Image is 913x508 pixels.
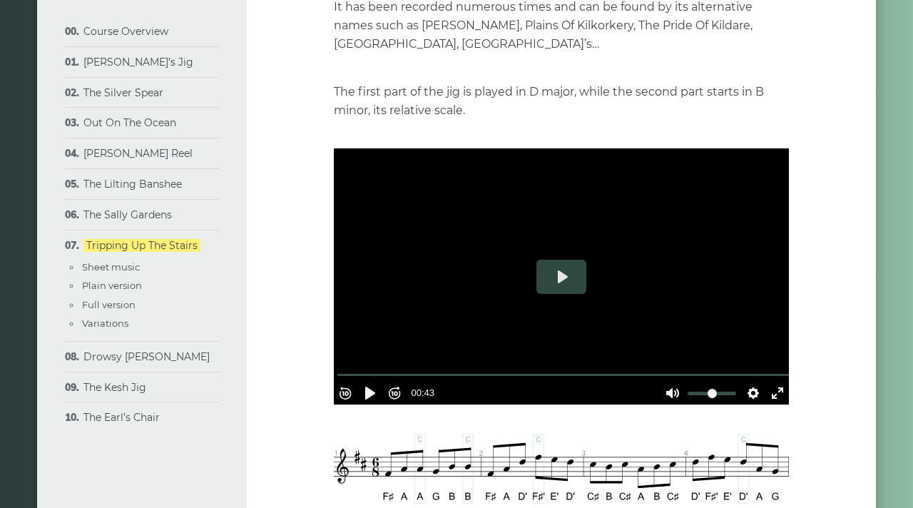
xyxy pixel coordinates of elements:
a: Plain version [82,280,142,291]
a: The Sally Gardens [83,208,172,221]
p: The first part of the jig is played in D major, while the second part starts in B minor, its rela... [334,83,789,120]
a: The Earl’s Chair [83,411,160,424]
a: Drowsy [PERSON_NAME] [83,350,210,363]
a: Full version [82,299,136,310]
a: Tripping Up The Stairs [83,239,200,252]
a: The Kesh Jig [83,381,146,394]
a: The Silver Spear [83,86,163,99]
a: Out On The Ocean [83,116,176,129]
a: [PERSON_NAME] Reel [83,147,193,160]
a: The Lilting Banshee [83,178,182,190]
a: [PERSON_NAME]’s Jig [83,56,193,68]
a: Sheet music [82,261,140,273]
a: Course Overview [83,25,168,38]
a: Variations [82,317,128,329]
